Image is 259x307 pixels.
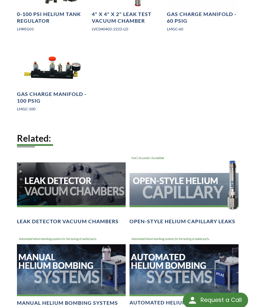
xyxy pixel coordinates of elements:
[17,153,126,214] img: Leak Test Vacuum Chambers header
[17,235,126,296] img: Manual Helium Bombing Systems Banner
[129,235,239,296] img: Automated Helium Bombing Systems Banner
[17,26,88,32] p: LHREG01
[17,235,126,306] a: Manual Helium Bombing Systems BannerManual Helium Bombing Systems
[17,48,88,88] img: Gas Charge Manifold front view
[17,106,88,112] p: LMGC-100
[17,218,119,225] h4: Leak Detector Vacuum Chambers
[167,26,238,32] p: LMGC-60
[17,132,242,144] h2: Related:
[187,295,198,305] img: round button
[17,11,88,24] h4: 0-100 PSI Helium Tank Regulator
[129,153,239,224] a: Open-Style Helium Capillary headerOpen-Style Helium Capillary Leaks
[92,26,163,32] p: LVC040402-2222-LD
[129,153,239,214] img: Open-Style Helium Capillary header
[129,218,235,225] h4: Open-Style Helium Capillary Leaks
[92,11,163,24] h4: 4" X 4" X 2" Leak Test Vacuum Chamber
[17,300,118,306] h4: Manual Helium Bombing Systems
[17,91,88,104] h4: Gas Charge Manifold - 100 PSIG
[17,153,126,224] a: Leak Test Vacuum Chambers headerLeak Detector Vacuum Chambers
[17,48,88,117] a: Gas Charge Manifold front viewGas Charge Manifold - 100 PSIGLMGC-100
[167,11,238,24] h4: Gas Charge Manifold - 60 PSIG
